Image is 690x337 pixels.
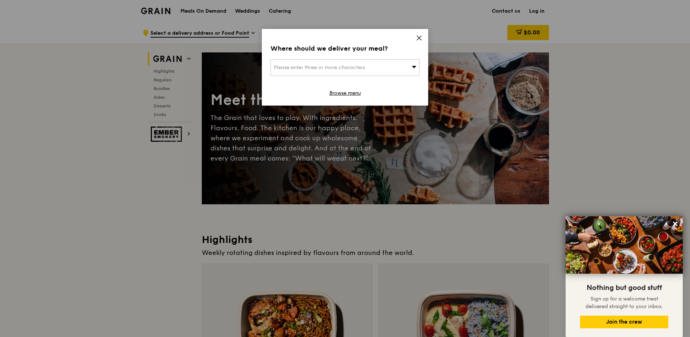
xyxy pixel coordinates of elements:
button: Join the crew [580,316,668,328]
a: Browse menu [329,90,361,97]
span: Nothing but good stuff [587,283,662,292]
div: Where should we deliver your meal? [271,43,419,54]
span: Sign up for a welcome treat delivered straight to your inbox. [585,296,663,310]
img: DSC07876-Edit02-Large.jpeg [566,216,683,274]
button: Close [669,218,681,230]
span: Please enter three or more characters [274,64,365,71]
